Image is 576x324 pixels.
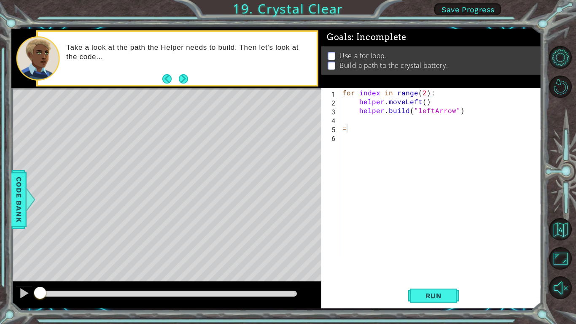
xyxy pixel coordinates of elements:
button: Restart Level [549,76,572,98]
span: Save Progress [441,5,495,14]
div: 5 [323,125,338,134]
button: Maximize Browser [549,247,572,270]
button: Save Progress [434,3,501,15]
button: Ctrl + P: Pause [16,286,32,303]
span: Run [417,292,450,300]
div: 4 [323,116,338,125]
div: 6 [323,134,338,143]
p: Build a path to the crystal battery. [339,61,448,70]
span: Code Bank [12,173,26,225]
button: Level Options [549,46,572,69]
button: Back [162,74,179,84]
a: Back to Map [550,215,576,244]
div: 2 [323,98,338,107]
button: Unmute [549,276,572,299]
button: Next [175,71,191,86]
button: Shift+Enter: Run current code. [408,285,459,307]
button: Back to Map [549,218,572,241]
p: Take a look at the path the Helper needs to build. Then let's look at the code... [66,43,310,62]
p: Use a for loop. [339,51,387,60]
div: 3 [323,107,338,116]
span: Goals [327,32,406,43]
div: 1 [323,89,338,98]
span: : Incomplete [352,32,406,42]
